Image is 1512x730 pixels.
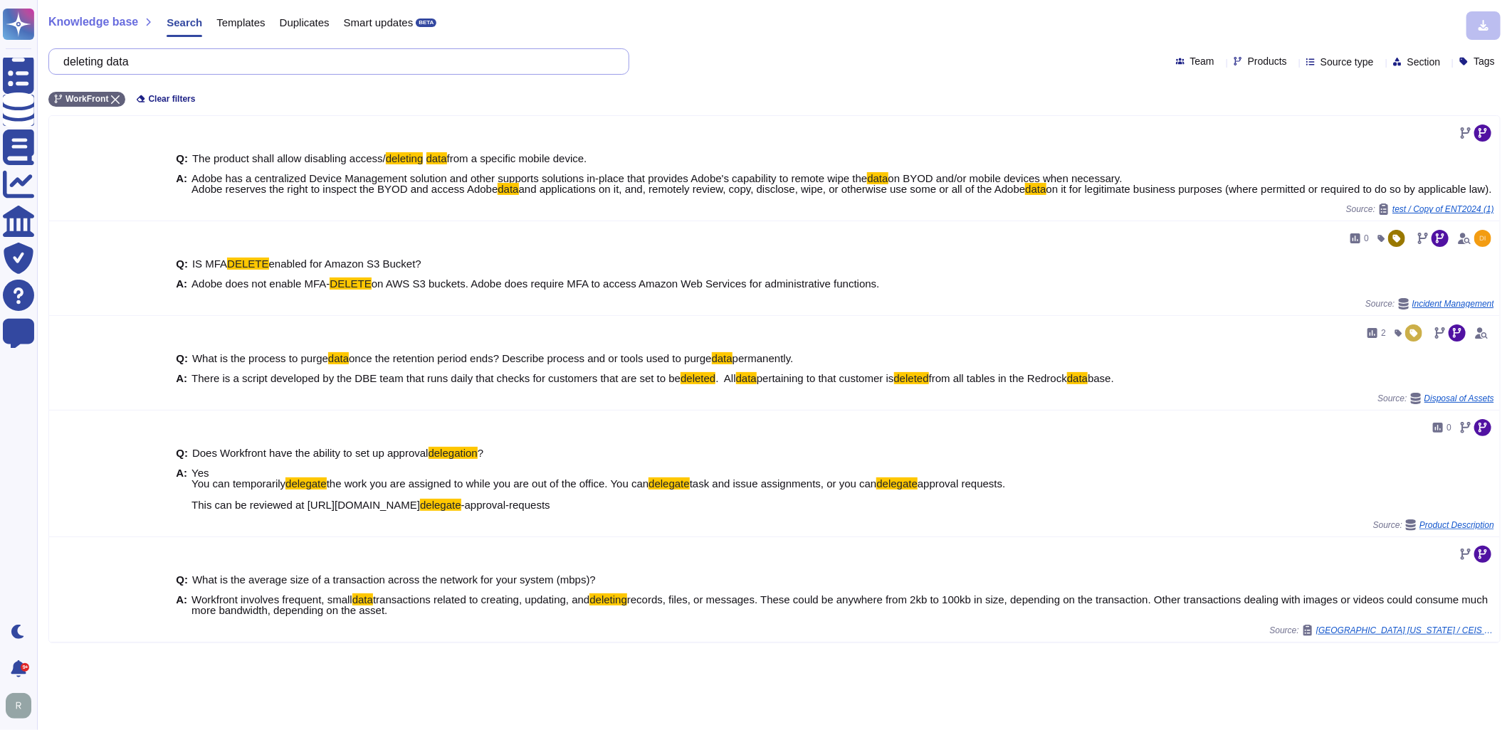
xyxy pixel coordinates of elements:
[192,152,386,164] span: The product shall allow disabling access/
[478,447,483,459] span: ?
[1447,423,1451,432] span: 0
[352,593,373,605] mark: data
[192,352,328,364] span: What is the process to purge
[1088,372,1114,384] span: base.
[519,183,1026,195] span: and applications on it, and, remotely review, copy, disclose, wipe, or otherwise use some or all ...
[498,183,518,195] mark: data
[681,372,715,384] mark: deleted
[176,153,188,164] b: Q:
[176,258,188,269] b: Q:
[1474,56,1495,66] span: Tags
[1316,626,1494,635] span: [GEOGRAPHIC_DATA] [US_STATE] / CEIS Evaluation Questionnaire Last Updated [DATE]
[176,574,188,585] b: Q:
[176,353,188,364] b: Q:
[191,277,330,290] span: Adobe does not enable MFA-
[176,173,187,194] b: A:
[6,693,31,719] img: user
[1190,56,1214,66] span: Team
[56,49,614,74] input: Search a question or template...
[1373,519,1494,531] span: Source:
[712,352,733,364] mark: data
[1474,230,1491,247] img: user
[447,152,587,164] span: from a specific mobile device.
[894,372,929,384] mark: deleted
[1419,521,1494,529] span: Product Description
[461,499,550,511] span: -approval-requests
[280,17,330,28] span: Duplicates
[216,17,265,28] span: Templates
[191,593,1488,616] span: records, files, or messages. These could be anywhere from 2kb to 100kb in size, depending on the ...
[1407,57,1441,67] span: Section
[416,18,436,27] div: BETA
[876,477,918,490] mark: delegate
[269,258,421,270] span: enabled for Amazon S3 Bucket?
[426,152,447,164] mark: data
[1346,203,1494,215] span: Source:
[192,573,596,586] span: What is the average size of a transaction across the network for your system (mbps)?
[1381,329,1386,337] span: 2
[1025,183,1046,195] mark: data
[176,448,188,458] b: Q:
[65,95,108,103] span: WorkFront
[148,95,195,103] span: Clear filters
[1377,393,1494,404] span: Source:
[589,593,627,605] mark: deleting
[328,352,349,364] mark: data
[349,352,712,364] span: once the retention period ends? Describe process and or tools used to purge
[176,467,187,510] b: A:
[1365,298,1494,310] span: Source:
[1321,57,1374,67] span: Source type
[1046,183,1492,195] span: on it for legitimate business purposes (where permitted or required to do so by applicable law).
[191,172,867,184] span: Adobe has a centralized Device Management solution and other supports solutions in-place that pro...
[1248,56,1287,66] span: Products
[167,17,202,28] span: Search
[386,152,424,164] mark: deleting
[176,594,187,615] b: A:
[191,467,285,490] span: Yes You can temporarily
[715,372,735,384] span: . All
[191,172,1123,195] span: on BYOD and/or mobile devices when necessary. Adobe reserves the right to inspect the BYOD and ac...
[285,477,327,490] mark: delegate
[176,278,187,289] b: A:
[191,372,681,384] span: There is a script developed by the DBE team that runs daily that checks for customers that are se...
[373,593,589,605] span: transactions related to creating, updating, and
[929,372,1067,384] span: from all tables in the Redrock
[344,17,414,28] span: Smart updates
[3,690,41,721] button: user
[192,447,429,459] span: Does Workfront have the ability to set up approval
[429,447,478,459] mark: delegation
[227,258,268,270] mark: DELETE
[757,372,894,384] span: pertaining to that customer is
[649,477,690,490] mark: delegate
[192,258,227,270] span: IS MFA
[1364,234,1369,243] span: 0
[327,477,649,490] span: the work you are assigned to while you are out of the office. You can
[736,372,757,384] mark: data
[1412,300,1494,308] span: Incident Management
[867,172,888,184] mark: data
[1424,394,1494,403] span: Disposal of Assets
[1270,625,1494,636] span: Source:
[372,277,880,290] span: on AWS S3 buckets. Adobe does require MFA to access Amazon Web Services for administrative functi...
[21,663,29,672] div: 9+
[690,477,877,490] span: task and issue assignments, or you can
[176,373,187,383] b: A:
[48,16,138,28] span: Knowledge base
[733,352,794,364] span: permanently.
[1067,372,1088,384] mark: data
[330,277,371,290] mark: DELETE
[420,499,461,511] mark: delegate
[1392,205,1494,213] span: test / Copy of ENT2024 (1)
[191,593,352,605] span: Workfront involves frequent, small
